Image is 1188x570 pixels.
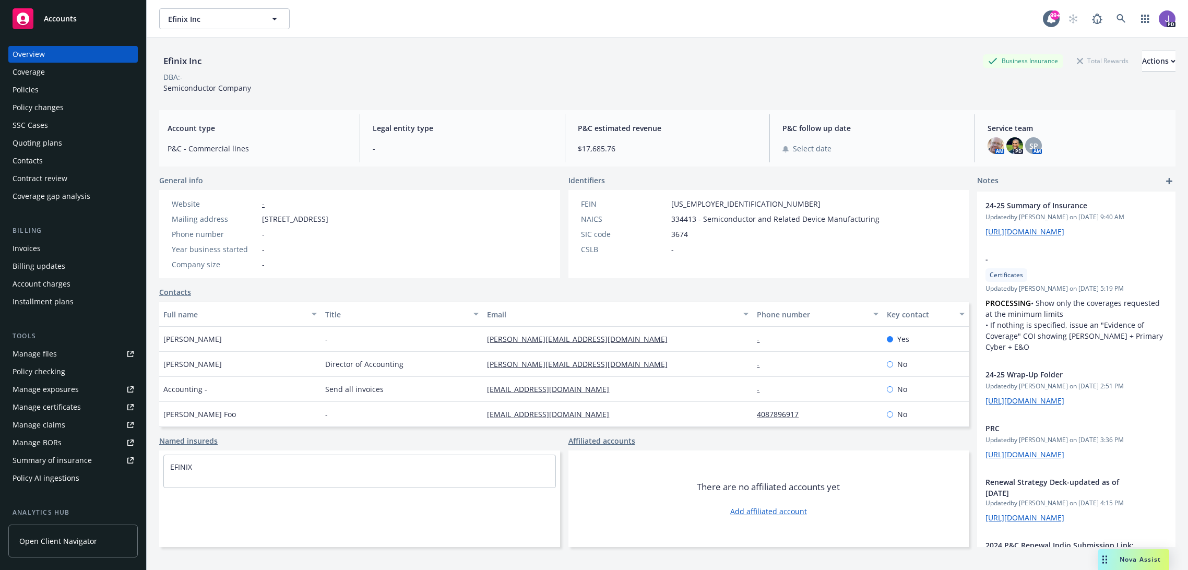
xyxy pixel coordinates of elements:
[8,399,138,415] a: Manage certificates
[8,363,138,380] a: Policy checking
[757,309,866,320] div: Phone number
[19,536,97,547] span: Open Client Navigator
[325,359,403,370] span: Director of Accounting
[1135,8,1156,29] a: Switch app
[8,225,138,236] div: Billing
[373,123,552,134] span: Legal entity type
[1163,175,1175,187] a: add
[487,409,617,419] a: [EMAIL_ADDRESS][DOMAIN_NAME]
[163,334,222,345] span: [PERSON_NAME]
[8,470,138,486] a: Policy AI ingestions
[163,83,251,93] span: Semiconductor Company
[757,409,807,419] a: 4087896917
[697,481,840,493] span: There are no affiliated accounts yet
[13,135,62,151] div: Quoting plans
[985,298,1167,352] p: • Show only the coverages requested at the minimum limits • If nothing is specified, issue an "Ev...
[581,198,667,209] div: FEIN
[373,143,552,154] span: -
[1142,51,1175,71] div: Actions
[172,244,258,255] div: Year business started
[13,170,67,187] div: Contract review
[159,302,321,327] button: Full name
[13,381,79,398] div: Manage exposures
[1072,54,1134,67] div: Total Rewards
[159,175,203,186] span: General info
[172,229,258,240] div: Phone number
[985,513,1064,522] a: [URL][DOMAIN_NAME]
[985,498,1167,508] span: Updated by [PERSON_NAME] on [DATE] 4:15 PM
[487,309,737,320] div: Email
[8,152,138,169] a: Contacts
[1087,8,1108,29] a: Report a Bug
[782,123,962,134] span: P&C follow up date
[757,359,768,369] a: -
[985,284,1167,293] span: Updated by [PERSON_NAME] on [DATE] 5:19 PM
[325,309,467,320] div: Title
[168,14,258,25] span: Efinix Inc
[13,452,92,469] div: Summary of insurance
[262,213,328,224] span: [STREET_ADDRESS]
[13,399,81,415] div: Manage certificates
[1142,51,1175,72] button: Actions
[977,175,999,187] span: Notes
[988,123,1167,134] span: Service team
[321,302,483,327] button: Title
[13,470,79,486] div: Policy AI ingestions
[977,468,1175,531] div: Renewal Strategy Deck-updated as of [DATE]Updatedby [PERSON_NAME] on [DATE] 4:15 PM[URL][DOMAIN_N...
[487,334,676,344] a: [PERSON_NAME][EMAIL_ADDRESS][DOMAIN_NAME]
[8,81,138,98] a: Policies
[13,81,39,98] div: Policies
[883,302,969,327] button: Key contact
[262,259,265,270] span: -
[793,143,831,154] span: Select date
[988,137,1004,154] img: photo
[757,334,768,344] a: -
[578,123,757,134] span: P&C estimated revenue
[172,213,258,224] div: Mailing address
[985,396,1064,406] a: [URL][DOMAIN_NAME]
[172,259,258,270] div: Company size
[568,175,605,186] span: Identifiers
[757,384,768,394] a: -
[325,334,328,345] span: -
[8,331,138,341] div: Tools
[159,8,290,29] button: Efinix Inc
[487,359,676,369] a: [PERSON_NAME][EMAIL_ADDRESS][DOMAIN_NAME]
[159,287,191,298] a: Contacts
[897,409,907,420] span: No
[985,254,1140,265] span: -
[13,434,62,451] div: Manage BORs
[8,293,138,310] a: Installment plans
[13,258,65,275] div: Billing updates
[977,414,1175,468] div: PRCUpdatedby [PERSON_NAME] on [DATE] 3:36 PM[URL][DOMAIN_NAME]
[8,276,138,292] a: Account charges
[8,452,138,469] a: Summary of insurance
[8,240,138,257] a: Invoices
[578,143,757,154] span: $17,685.76
[1098,549,1111,570] div: Drag to move
[671,198,821,209] span: [US_EMPLOYER_IDENTIFICATION_NUMBER]
[897,359,907,370] span: No
[170,462,192,472] a: EFINIX
[8,381,138,398] a: Manage exposures
[985,212,1167,222] span: Updated by [PERSON_NAME] on [DATE] 9:40 AM
[983,54,1063,67] div: Business Insurance
[8,4,138,33] a: Accounts
[1098,549,1169,570] button: Nova Assist
[977,245,1175,361] div: -CertificatesUpdatedby [PERSON_NAME] on [DATE] 5:19 PMPROCESSING• Show only the coverages request...
[13,117,48,134] div: SSC Cases
[581,213,667,224] div: NAICS
[13,188,90,205] div: Coverage gap analysis
[985,369,1140,380] span: 24-25 Wrap-Up Folder
[44,15,77,23] span: Accounts
[671,213,880,224] span: 334413 - Semiconductor and Related Device Manufacturing
[8,507,138,518] div: Analytics hub
[581,244,667,255] div: CSLB
[13,363,65,380] div: Policy checking
[163,409,236,420] span: [PERSON_NAME] Foo
[8,258,138,275] a: Billing updates
[887,309,953,320] div: Key contact
[13,152,43,169] div: Contacts
[172,198,258,209] div: Website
